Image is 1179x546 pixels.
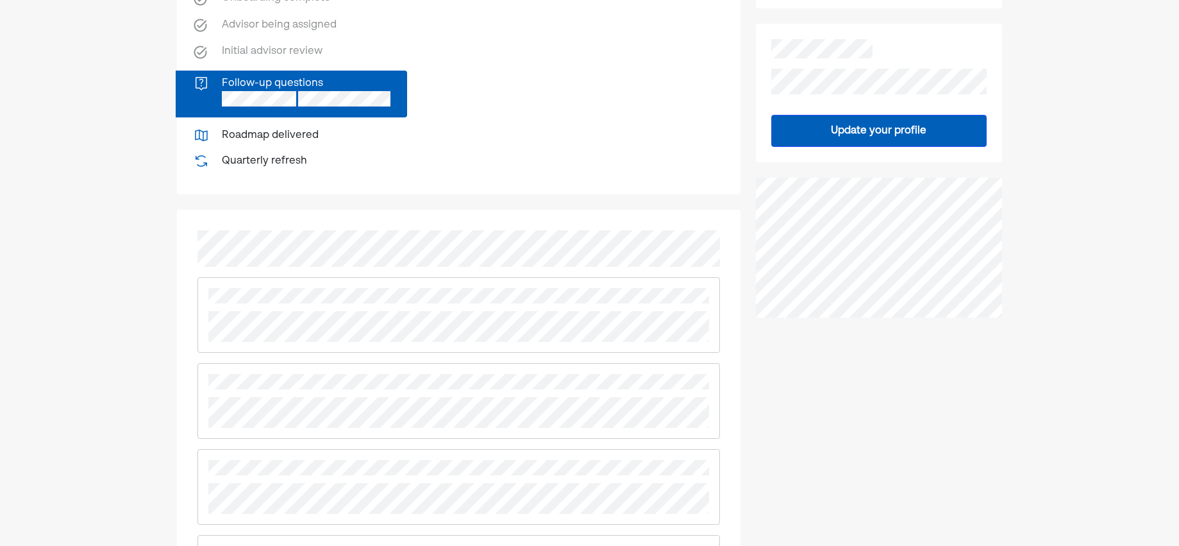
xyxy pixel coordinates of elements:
[771,115,987,147] button: Update your profile
[222,44,322,60] div: Initial advisor review
[222,153,307,169] div: Quarterly refresh
[222,76,390,112] div: Follow-up questions
[222,128,319,143] div: Roadmap delivered
[222,17,337,34] div: Advisor being assigned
